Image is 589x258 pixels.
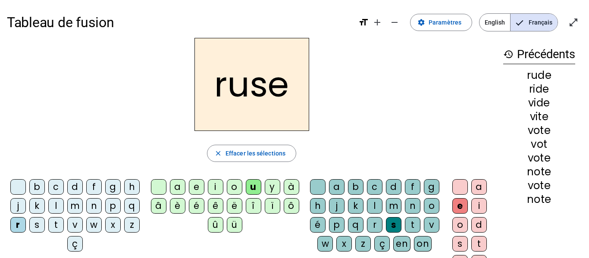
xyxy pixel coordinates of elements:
div: vide [503,98,575,108]
div: o [424,198,439,214]
div: x [336,236,352,252]
div: j [329,198,345,214]
div: a [329,179,345,195]
div: z [124,217,140,233]
span: Effacer les sélections [226,148,285,159]
div: r [367,217,382,233]
div: y [265,179,280,195]
div: ç [67,236,83,252]
mat-icon: add [372,17,382,28]
div: a [471,179,487,195]
div: q [124,198,140,214]
div: f [405,179,420,195]
div: i [471,198,487,214]
div: è [170,198,185,214]
div: h [124,179,140,195]
div: ride [503,84,575,94]
div: n [86,198,102,214]
span: Français [511,14,558,31]
div: note [503,194,575,205]
div: ë [227,198,242,214]
div: vote [503,153,575,163]
div: g [424,179,439,195]
div: q [348,217,363,233]
div: d [471,217,487,233]
div: c [367,179,382,195]
div: e [189,179,204,195]
div: m [386,198,401,214]
div: ê [208,198,223,214]
div: x [105,217,121,233]
div: p [329,217,345,233]
div: ï [265,198,280,214]
div: p [105,198,121,214]
div: s [452,236,468,252]
div: â [151,198,166,214]
div: rude [503,70,575,81]
div: f [86,179,102,195]
div: vote [503,125,575,136]
button: Augmenter la taille de la police [369,14,386,31]
div: l [48,198,64,214]
div: v [424,217,439,233]
mat-icon: remove [389,17,400,28]
div: g [105,179,121,195]
div: t [405,217,420,233]
div: vite [503,112,575,122]
div: vote [503,180,575,191]
button: Entrer en plein écran [565,14,582,31]
div: s [29,217,45,233]
div: vot [503,139,575,149]
mat-icon: format_size [358,17,369,28]
div: û [208,217,223,233]
div: m [67,198,83,214]
div: c [48,179,64,195]
mat-button-toggle-group: Language selection [479,13,558,31]
h3: Précédents [503,45,575,64]
mat-icon: settings [417,19,425,26]
div: note [503,167,575,177]
h1: Tableau de fusion [7,9,351,36]
div: b [348,179,363,195]
div: en [393,236,410,252]
div: d [386,179,401,195]
div: z [355,236,371,252]
mat-icon: history [503,49,514,59]
button: Diminuer la taille de la police [386,14,403,31]
button: Effacer les sélections [207,145,296,162]
div: w [317,236,333,252]
div: j [10,198,26,214]
div: l [367,198,382,214]
div: é [189,198,204,214]
div: à [284,179,299,195]
div: é [310,217,326,233]
div: b [29,179,45,195]
div: on [414,236,432,252]
mat-icon: close [214,149,222,157]
button: Paramètres [410,14,472,31]
div: s [386,217,401,233]
span: English [479,14,510,31]
div: r [10,217,26,233]
div: w [86,217,102,233]
div: u [246,179,261,195]
div: o [452,217,468,233]
mat-icon: open_in_full [568,17,579,28]
div: v [67,217,83,233]
div: k [348,198,363,214]
div: t [471,236,487,252]
div: i [208,179,223,195]
div: ü [227,217,242,233]
div: e [452,198,468,214]
div: d [67,179,83,195]
div: a [170,179,185,195]
div: n [405,198,420,214]
div: ç [374,236,390,252]
div: o [227,179,242,195]
div: h [310,198,326,214]
div: t [48,217,64,233]
div: ô [284,198,299,214]
h2: ruse [194,38,309,131]
span: Paramètres [429,17,461,28]
div: î [246,198,261,214]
